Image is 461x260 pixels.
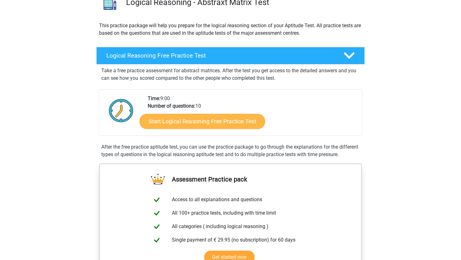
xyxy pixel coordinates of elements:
a: Logical Reasoning Free Practice Test [94,47,367,64]
p: Take a free practice assessment for abstract matrices. After the test you get access to the detai... [101,67,360,82]
b: Time: [148,95,160,101]
h4: Logical Reasoning Free Practice Test [106,52,333,59]
b: Number of questions: [148,103,195,109]
div: 9:00 10 [143,95,362,135]
p: This practice package will help you prepare for the logical reasoning section of your Aptitude Te... [99,22,362,37]
img: Clock [105,95,137,126]
a: Start Logical Reasoning Free Practice Test [140,114,265,129]
div: After the free practice aptitude test, you can use the practice package to go through the explana... [99,143,362,158]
